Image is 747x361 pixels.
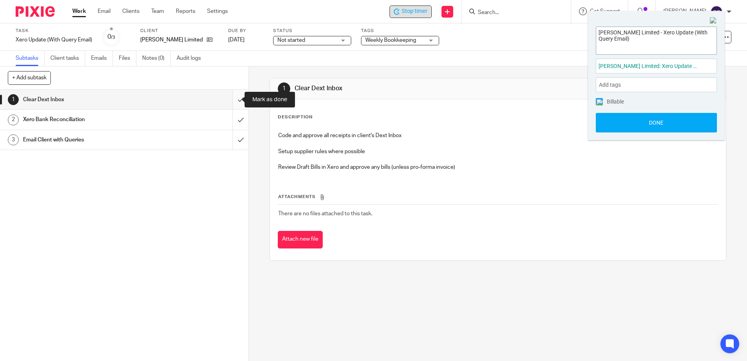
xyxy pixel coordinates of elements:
[710,17,717,24] img: Close
[278,114,313,120] p: Description
[16,36,92,44] div: Xero Update (With Query Email)
[16,51,45,66] a: Subtasks
[228,28,263,34] label: Due by
[177,51,207,66] a: Audit logs
[140,28,218,34] label: Client
[176,7,195,15] a: Reports
[16,28,92,34] label: Task
[599,62,697,70] span: [PERSON_NAME] Limited
[23,134,157,146] h1: Email Client with Queries
[23,114,157,125] h1: Xero Bank Reconciliation
[278,132,717,139] p: Code and approve all receipts in client's Dext Inbox
[277,38,305,43] span: Not started
[659,63,738,69] span: : Xero Update (With Query Email)
[477,9,547,16] input: Search
[596,113,717,132] button: Done
[16,6,55,17] img: Pixie
[607,99,624,104] span: Billable
[50,51,85,66] a: Client tasks
[111,35,115,39] small: /3
[402,7,427,16] span: Stop timer
[361,28,439,34] label: Tags
[119,51,136,66] a: Files
[295,84,515,93] h1: Clear Dext Inbox
[596,59,717,73] div: Project: Jo Alexander Limited Task: Xero Update (With Query Email)
[8,114,19,125] div: 2
[597,99,603,105] img: checked.png
[278,163,717,171] p: Review Draft Bills in Xero and approve any bills (unless pro-forma invoice)
[151,7,164,15] a: Team
[596,27,717,52] textarea: [PERSON_NAME] Limited - Xero Update (With Query Email)
[710,5,723,18] img: svg%3E
[599,79,625,91] span: Add tags
[278,82,290,95] div: 1
[590,9,620,14] span: Get Support
[8,94,19,105] div: 1
[142,51,171,66] a: Notes (0)
[365,38,416,43] span: Weekly Bookkeeping
[8,71,51,84] button: + Add subtask
[107,32,115,41] div: 0
[72,7,86,15] a: Work
[663,7,706,15] p: [PERSON_NAME]
[273,28,351,34] label: Status
[278,195,316,199] span: Attachments
[390,5,432,18] div: Jo Alexander Limited - Xero Update (With Query Email)
[278,211,372,216] span: There are no files attached to this task.
[122,7,139,15] a: Clients
[98,7,111,15] a: Email
[140,36,203,44] p: [PERSON_NAME] Limited
[228,37,245,43] span: [DATE]
[207,7,228,15] a: Settings
[23,94,157,105] h1: Clear Dext Inbox
[278,231,323,248] button: Attach new file
[278,148,717,155] p: Setup supplier rules where possible
[8,134,19,145] div: 3
[91,51,113,66] a: Emails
